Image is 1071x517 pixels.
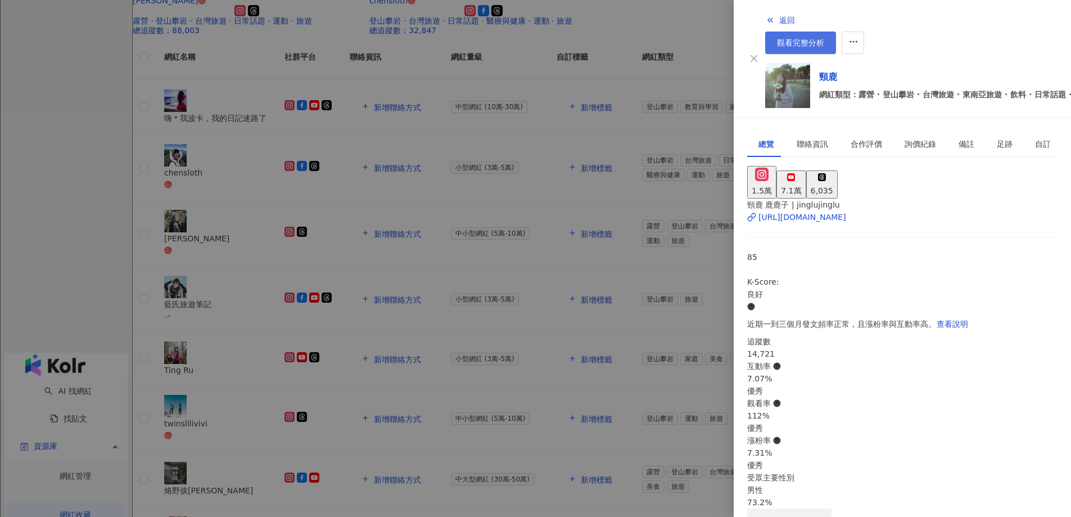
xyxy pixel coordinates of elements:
div: 自訂 [1035,138,1051,150]
div: 7.31% [747,447,1058,459]
div: 85 [747,251,1058,263]
div: 優秀 [747,422,1058,434]
button: 查看說明 [936,313,969,335]
div: 備註 [959,138,974,150]
span: close [749,54,758,63]
div: 優秀 [747,459,1058,471]
div: 足跡 [997,138,1013,150]
div: 合作評價 [851,138,882,150]
div: 漲粉率 [747,434,1058,447]
div: [URL][DOMAIN_NAME] [758,211,846,223]
div: 聯絡資訊 [797,138,828,150]
div: 14,721 [747,348,1058,360]
div: 詢價紀錄 [905,138,936,150]
div: K-Score : [747,276,1058,313]
div: 互動率 [747,360,1058,372]
span: 頸鹿 鹿鹿子 | jinglujinglu [747,200,840,209]
a: [URL][DOMAIN_NAME] [747,211,1058,223]
div: 6,035 [811,185,833,197]
img: KOL Avatar [765,63,810,108]
button: 返回 [765,9,796,32]
div: 近期一到三個月發文頻率正常，且漲粉率與互動率高。 [747,313,1058,335]
div: 7.1萬 [781,185,801,197]
div: 73.2% [747,496,1058,509]
button: 6,035 [806,170,838,199]
button: 1.5萬 [747,166,776,199]
button: Close [747,52,761,65]
div: 7.07% [747,372,1058,385]
div: 總覽 [758,138,774,150]
div: 受眾主要性別 [747,471,1058,484]
div: 追蹤數 [747,335,1058,348]
div: 112% [747,410,1058,422]
span: 返回 [779,16,795,25]
a: 觀看完整分析 [765,32,836,54]
div: 觀看率 [747,397,1058,410]
button: 7.1萬 [776,170,806,199]
span: 觀看完整分析 [777,38,824,47]
div: 優秀 [747,385,1058,397]
div: 男性 [747,484,1058,496]
div: 1.5萬 [752,185,772,197]
div: 良好 [747,288,1058,300]
span: 查看說明 [937,320,968,329]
